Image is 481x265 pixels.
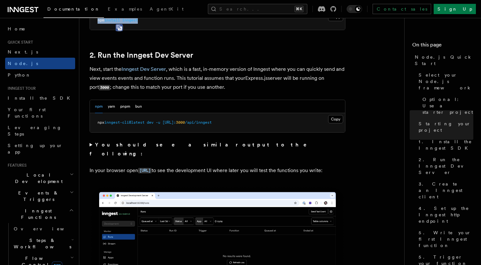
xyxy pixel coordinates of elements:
span: Next.js [8,49,38,54]
span: install [104,18,120,22]
span: /api/inngest [185,120,212,125]
p: Next, start the , which is a fast, in-memory version of Inngest where you can quickly send and vi... [90,65,345,92]
span: Quick start [5,40,33,45]
span: Leveraging Steps [8,125,62,137]
kbd: ⌘K [295,6,304,12]
span: 2. Run the Inngest Dev Server [419,156,473,176]
span: Home [8,26,26,32]
span: 1. Install the Inngest SDK [419,138,473,151]
span: -u [156,120,160,125]
span: Setting up your app [8,143,63,154]
a: Home [5,23,75,35]
span: dev [147,120,154,125]
button: Events & Triggers [5,187,75,205]
button: Search...⌘K [208,4,307,14]
a: Examples [104,2,146,17]
span: Optional: Use a starter project [422,96,473,115]
strong: You should see a similar output to the following: [90,142,316,157]
span: 3. Create an Inngest client [419,181,473,200]
a: Python [5,69,75,81]
a: 2. Run the Inngest Dev Server [90,51,193,60]
a: Next.js [5,46,75,58]
code: 3000 [99,85,110,90]
summary: You should see a similar output to the following: [90,140,345,158]
span: AgentKit [150,6,184,12]
a: Optional: Use a starter project [420,94,473,118]
span: Events & Triggers [5,190,70,203]
button: bun [135,100,142,113]
a: Starting your project [416,118,473,136]
span: Starting your project [419,120,473,133]
p: In your browser open to see the development UI where later you will test the functions you write: [90,166,345,175]
a: Node.js [5,58,75,69]
button: Local Development [5,169,75,187]
button: npm [95,100,103,113]
span: 3000 [176,120,185,125]
a: 5. Write your first Inngest function [416,227,473,251]
span: Inngest tour [5,86,36,91]
span: inngest-cli@latest [104,120,145,125]
a: 4. Set up the Inngest http endpoint [416,203,473,227]
a: Documentation [43,2,104,18]
a: Your first Functions [5,104,75,122]
button: Copy [328,115,343,123]
span: [URL]: [162,120,176,125]
a: Contact sales [373,4,431,14]
span: Node.js [8,61,38,66]
span: inngest [122,18,138,22]
a: 1. Install the Inngest SDK [416,136,473,154]
a: Overview [11,223,75,235]
span: Node.js Quick Start [415,54,473,67]
span: npx [98,120,104,125]
button: Inngest Functions [5,205,75,223]
code: [URL] [138,168,152,173]
span: Local Development [5,172,70,185]
button: Steps & Workflows [11,235,75,253]
span: Select your Node.js framework [419,72,473,91]
h4: On this page [412,41,473,51]
span: Overview [14,226,80,231]
span: npm [98,18,104,22]
span: Features [5,163,27,168]
span: Steps & Workflows [11,237,71,250]
a: [URL] [138,167,152,173]
a: Install the SDK [5,92,75,104]
span: 4. Set up the Inngest http endpoint [419,205,473,224]
span: Install the SDK [8,95,74,101]
span: Inngest Functions [5,208,69,220]
span: Your first Functions [8,107,46,119]
button: pnpm [120,100,130,113]
a: Node.js Quick Start [412,51,473,69]
a: 2. Run the Inngest Dev Server [416,154,473,178]
button: Toggle dark mode [347,5,362,13]
a: Select your Node.js framework [416,69,473,94]
a: Leveraging Steps [5,122,75,140]
span: Documentation [47,6,100,12]
a: AgentKit [146,2,187,17]
span: Python [8,72,31,78]
span: 5. Write your first Inngest function [419,229,473,249]
span: Examples [108,6,142,12]
a: 3. Create an Inngest client [416,178,473,203]
a: Sign Up [434,4,476,14]
button: yarn [108,100,115,113]
a: Setting up your app [5,140,75,158]
a: Inngest Dev Server [122,66,166,72]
